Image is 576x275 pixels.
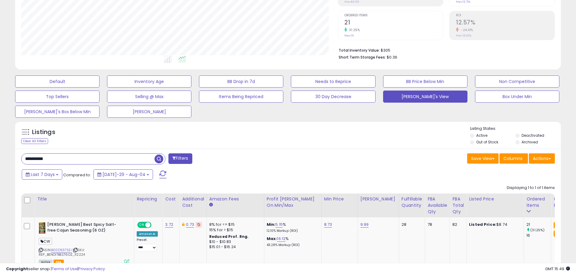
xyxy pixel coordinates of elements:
[39,238,52,245] span: CW
[209,234,249,239] b: Reduced Prof. Rng.
[267,229,317,233] p: 12.10% Markup (ROI)
[165,196,177,202] div: Cost
[476,133,487,138] label: Active
[103,171,145,177] span: [DATE]-29 - Aug-04
[324,196,355,202] div: Min Price
[15,91,99,103] button: Top Sellers
[526,196,548,209] div: Ordered Items
[500,153,528,164] button: Columns
[459,28,473,32] small: -24.41%
[6,266,105,272] div: seller snap | |
[522,139,538,145] label: Archived
[503,155,522,161] span: Columns
[428,222,445,227] div: 78
[267,243,317,247] p: 43.28% Markup (ROI)
[209,202,213,208] small: Amazon Fees.
[51,248,72,253] a: B00D557SEI
[78,266,105,272] a: Privacy Policy
[267,236,277,241] b: Max:
[199,75,283,88] button: BB Drop in 7d
[347,28,360,32] small: 31.25%
[507,185,555,191] div: Displaying 1 to 1 of 1 items
[470,126,561,132] p: Listing States:
[383,91,467,103] button: [PERSON_NAME]'s View
[39,260,53,265] span: All listings currently available for purchase on Amazon
[137,231,158,237] div: Amazon AI
[554,230,565,237] small: FBA
[209,227,259,233] div: 15% for > $15
[530,228,545,232] small: (31.25%)
[15,106,99,118] button: [PERSON_NAME]'s Box Below Min
[186,222,194,228] a: 0.73
[199,91,283,103] button: Items Being Repriced
[264,193,321,217] th: The percentage added to the cost of goods (COGS) that forms the calculator for Min & Max prices.
[456,19,555,27] h2: 12.57%
[21,138,48,144] div: Clear All Filters
[267,222,276,227] b: Min:
[526,233,551,238] div: 16
[383,75,467,88] button: BB Price Below Min
[138,222,145,228] span: ON
[402,222,420,227] div: 28
[452,196,464,215] div: FBA Total Qty
[22,169,62,180] button: Last 7 Days
[165,222,173,228] a: 3.72
[137,238,158,251] div: Preset:
[6,266,28,272] strong: Copyright
[107,75,191,88] button: Inventory Age
[267,236,317,247] div: %
[387,54,397,60] span: $0.36
[475,75,559,88] button: Non Competitive
[31,171,55,177] span: Last 7 Days
[344,34,354,37] small: Prev: 16
[168,153,192,164] button: Filters
[452,222,462,227] div: 82
[37,196,132,202] div: Title
[554,222,565,229] small: FBA
[545,266,570,272] span: 2025-08-12 15:49 GMT
[151,222,160,228] span: OFF
[467,153,499,164] button: Save View
[277,236,285,242] a: 16.12
[402,196,422,209] div: Fulfillable Quantity
[209,239,259,245] div: $10 - $10.83
[47,222,121,235] b: [PERSON_NAME] Best Spicy Salt-free Cajun Seasoning (6 OZ)
[339,55,386,60] b: Short Term Storage Fees:
[529,153,555,164] button: Actions
[182,196,204,209] div: Additional Cost
[344,19,443,27] h2: 21
[209,222,259,227] div: 8% for <= $15
[469,222,496,227] b: Listed Price:
[209,196,262,202] div: Amazon Fees
[324,222,332,228] a: 8.73
[526,222,551,227] div: 21
[54,260,64,265] span: FBA
[107,106,191,118] button: [PERSON_NAME]
[428,196,447,215] div: FBA Available Qty
[137,196,160,202] div: Repricing
[93,169,153,180] button: [DATE]-29 - Aug-04
[291,75,375,88] button: Needs to Reprice
[39,222,46,234] img: 51Qb2RV9zIL._SL40_.jpg
[475,91,559,103] button: Box Under Min
[339,48,380,53] b: Total Inventory Value:
[291,91,375,103] button: 30 Day Decrease
[39,248,85,257] span: | SKU: REP_BENOITBEST6OZ_112224
[344,14,443,17] span: Ordered Items
[360,222,369,228] a: 9.99
[476,139,498,145] label: Out of Stock
[267,196,319,209] div: Profit [PERSON_NAME] on Min/Max
[456,14,555,17] span: ROI
[107,91,191,103] button: Selling @ Max
[275,222,283,228] a: 5.15
[32,128,55,136] h5: Listings
[522,133,544,138] label: Deactivated
[267,222,317,233] div: %
[456,34,471,37] small: Prev: 16.63%
[339,46,550,53] li: $305
[469,222,519,227] div: $8.74
[209,245,259,250] div: $15.01 - $16.24
[63,172,91,178] span: Compared to:
[15,75,99,88] button: Default
[469,196,521,202] div: Listed Price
